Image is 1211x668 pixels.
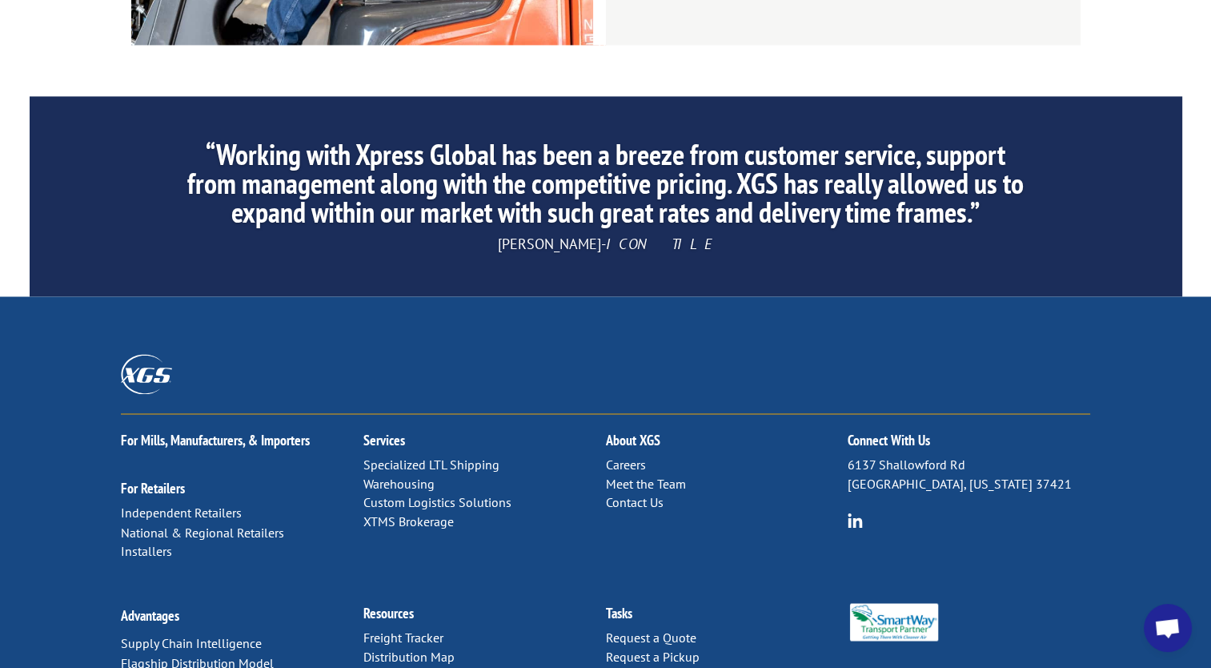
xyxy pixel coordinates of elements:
[848,603,940,641] img: Smartway_Logo
[121,505,242,521] a: Independent Retailers
[605,629,696,645] a: Request a Quote
[121,479,185,497] a: For Retailers
[121,431,310,449] a: For Mills, Manufacturers, & Importers
[121,634,262,650] a: Supply Chain Intelligence
[848,433,1090,456] h2: Connect With Us
[605,431,660,449] a: About XGS
[179,140,1031,235] h2: “Working with Xpress Global has been a breeze from customer service, support from management alon...
[605,648,699,664] a: Request a Pickup
[605,494,663,510] a: Contact Us
[605,476,685,492] a: Meet the Team
[498,235,601,253] span: [PERSON_NAME]
[363,476,435,492] a: Warehousing
[363,457,499,473] a: Specialized LTL Shipping
[363,648,455,664] a: Distribution Map
[121,354,172,393] img: XGS_Logos_ALL_2024_All_White
[606,235,714,253] span: ICON TILE
[605,606,848,628] h2: Tasks
[363,431,405,449] a: Services
[363,513,454,529] a: XTMS Brokerage
[121,524,284,540] a: National & Regional Retailers
[601,235,606,253] span: -
[605,457,645,473] a: Careers
[848,513,863,528] img: group-6
[363,603,414,622] a: Resources
[363,494,511,510] a: Custom Logistics Solutions
[363,629,443,645] a: Freight Tracker
[121,542,172,558] a: Installers
[121,606,179,624] a: Advantages
[1144,604,1192,652] div: Open chat
[848,456,1090,494] p: 6137 Shallowford Rd [GEOGRAPHIC_DATA], [US_STATE] 37421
